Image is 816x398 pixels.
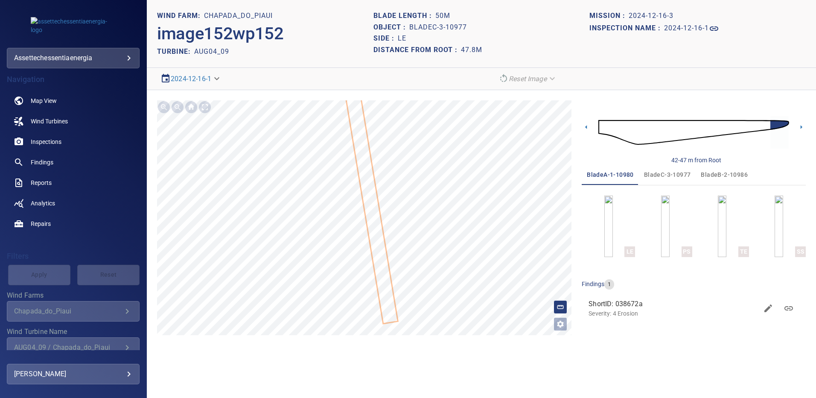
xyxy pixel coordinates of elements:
[589,12,629,20] h1: Mission :
[598,109,789,155] img: d
[682,246,692,257] div: PS
[184,100,198,114] div: Go home
[31,179,52,187] span: Reports
[671,156,721,164] div: 42-47 m from Root
[7,48,140,68] div: assettechessentiaenergia
[7,193,140,214] a: analytics noActive
[7,111,140,132] a: windturbines noActive
[701,170,748,180] span: bladeB-2-10986
[582,196,635,257] button: LE
[31,158,53,167] span: Findings
[7,132,140,152] a: inspections noActive
[14,367,132,381] div: [PERSON_NAME]
[409,23,467,32] h1: bladeC-3-10977
[157,23,284,44] h2: image152wp152
[7,292,140,299] label: Wind Farms
[461,46,482,54] h1: 47.8m
[589,309,758,318] p: Severity: 4 Erosion
[14,307,122,315] div: Chapada_do_Piaui
[604,196,613,257] a: LE
[14,343,122,351] div: AUG04_09 / Chapada_do_Piaui
[204,12,273,20] h1: Chapada_do_Piaui
[582,281,604,287] span: findings
[171,100,184,114] div: Zoom out
[7,91,140,111] a: map noActive
[198,100,212,114] div: Toggle full page
[589,299,758,309] span: ShortID: 038672a
[157,71,225,86] div: 2024-12-16-1
[775,196,783,257] a: SS
[664,24,709,32] h1: 2024-12-16-1
[629,12,673,20] h1: 2024-12-16-3
[157,100,171,114] div: Zoom in
[638,196,692,257] button: PS
[31,117,68,126] span: Wind Turbines
[589,24,664,32] h1: Inspection name :
[7,75,140,84] h4: Navigation
[373,46,461,54] h1: Distance from root :
[14,51,132,65] div: assettechessentiaenergia
[7,328,140,335] label: Wind Turbine Name
[157,47,194,56] h2: TURBINE:
[587,170,634,180] span: bladeA-1-10980
[718,196,726,257] a: TE
[171,75,211,83] a: 2024-12-16-1
[509,75,547,83] em: Reset Image
[7,252,140,260] h4: Filters
[644,170,691,180] span: bladeC-3-10977
[31,219,51,228] span: Repairs
[194,47,229,56] h2: AUG04_09
[7,152,140,173] a: findings noActive
[435,12,450,20] h1: 50m
[738,246,749,257] div: TE
[31,17,116,34] img: assettechessentiaenergia-logo
[624,246,635,257] div: LE
[554,317,567,331] button: Open image filters and tagging options
[31,199,55,208] span: Analytics
[373,35,398,43] h1: Side :
[31,138,61,146] span: Inspections
[31,97,57,105] span: Map View
[7,301,140,322] div: Wind Farms
[661,196,670,257] a: PS
[664,23,719,34] a: 2024-12-16-1
[7,173,140,193] a: reports noActive
[752,196,806,257] button: SS
[7,214,140,234] a: repairs noActive
[373,23,409,32] h1: Object :
[398,35,406,43] h1: LE
[157,12,204,20] h1: WIND FARM:
[604,281,614,289] span: 1
[495,71,560,86] div: Reset Image
[795,246,806,257] div: SS
[373,12,435,20] h1: Blade length :
[7,337,140,358] div: Wind Turbine Name
[696,196,749,257] button: TE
